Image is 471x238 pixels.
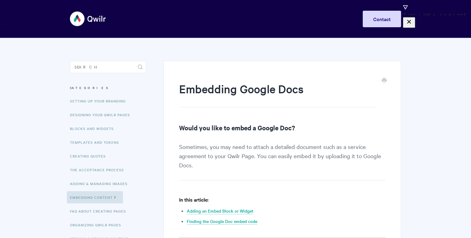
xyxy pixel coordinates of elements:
a: Embedding Content [67,191,123,203]
a: Print this Article [382,77,387,84]
h2: Would you like to embed a Google Doc? [179,123,385,132]
a: FAQ About Creating Pages [70,205,131,217]
strong: In this article: [179,196,209,203]
a: Contact [363,11,401,27]
a: Organizing Qwilr Pages [70,219,126,231]
a: Blocks and Widgets [70,122,118,135]
h1: Embedding Google Docs [179,81,376,107]
a: Finding the Google Doc embed code [187,218,257,225]
a: Adding an Embed Block or Widget [187,208,253,214]
a: Templates and Tokens [70,136,124,148]
a: The Acceptance Process [70,164,128,176]
a: Designing Your Qwilr Pages [70,109,135,121]
p: Sometimes, you may need to attach a detailed document such as a service agreement to your Qwilr P... [179,142,385,180]
a: Creating Quotes [70,150,110,162]
img: Qwilr Help Center [70,7,106,30]
h3: Categories [70,82,146,93]
a: Setting up your Branding [70,95,130,107]
input: Search [70,61,146,73]
a: Adding & Managing Images [70,177,132,190]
